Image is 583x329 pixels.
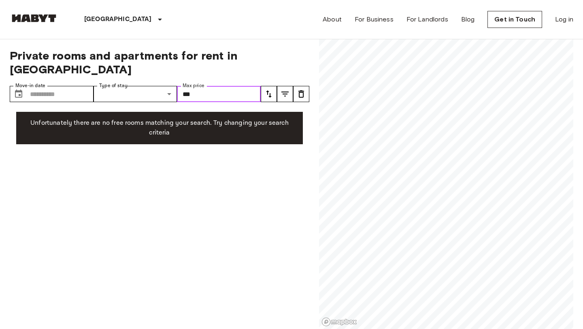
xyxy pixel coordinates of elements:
[323,15,342,24] a: About
[487,11,542,28] a: Get in Touch
[319,39,573,329] canvas: Map
[15,82,45,89] label: Move-in date
[277,86,293,102] button: tune
[11,86,27,102] button: Choose date
[99,82,128,89] label: Type of stay
[355,15,394,24] a: For Business
[23,118,296,138] p: Unfortunately there are no free rooms matching your search. Try changing your search criteria
[406,15,448,24] a: For Landlords
[261,86,277,102] button: tune
[321,317,357,327] a: Mapbox logo
[84,15,152,24] p: [GEOGRAPHIC_DATA]
[183,82,204,89] label: Max price
[293,86,309,102] button: tune
[10,14,58,22] img: Habyt
[555,15,573,24] a: Log in
[461,15,475,24] a: Blog
[10,49,309,76] span: Private rooms and apartments for rent in [GEOGRAPHIC_DATA]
